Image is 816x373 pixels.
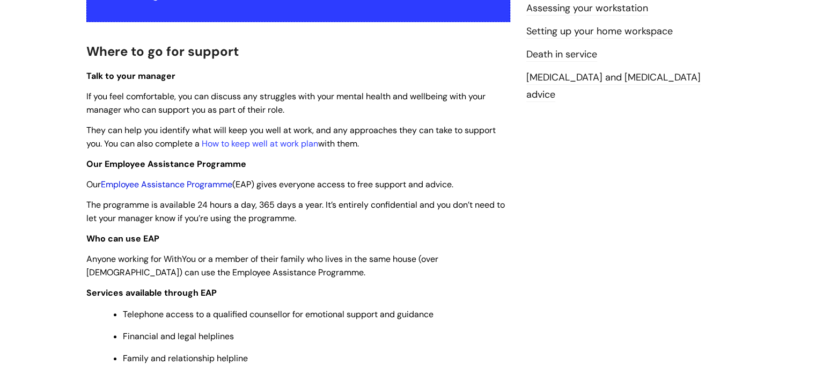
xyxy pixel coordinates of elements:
a: [MEDICAL_DATA] and [MEDICAL_DATA] advice [526,71,701,102]
span: Where to go for support [86,43,239,60]
a: Employee Assistance Programme [101,179,232,190]
span: Telephone access to a qualified counsellor for emotional support and guidance [123,309,433,320]
span: Family and relationship helpline [123,353,248,364]
span: The programme is available 24 hours a day, 365 days a year. It’s entirely confidential and you do... [86,199,505,224]
span: Our Employee Assistance Programme [86,158,246,170]
span: with them. [318,138,359,149]
span: Financial and legal helplines [123,331,234,342]
span: They can help you identify what will keep you well at work, and any approaches they can take to s... [86,125,496,149]
a: Death in service [526,48,597,62]
span: Our (EAP) gives everyone access to free support and advice. [86,179,453,190]
a: How to keep well at work plan [202,138,318,149]
strong: Who can use EAP [86,233,159,244]
span: If you feel comfortable, you can discuss any struggles with your mental health and wellbeing with... [86,91,486,115]
span: Anyone working for WithYou or a member of their family who lives in the same house (over [DEMOGRA... [86,253,438,278]
a: Setting up your home workspace [526,25,673,39]
span: Talk to your manager [86,70,175,82]
a: Assessing your workstation [526,2,648,16]
strong: Services available through EAP [86,287,217,298]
